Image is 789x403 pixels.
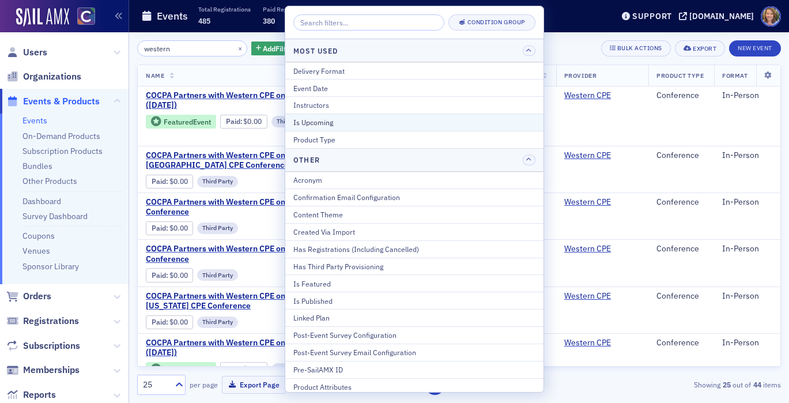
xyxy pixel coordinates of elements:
div: Is Featured [293,278,535,289]
div: Third Party [197,269,238,281]
a: COCPA Partners with Western CPE on [GEOGRAPHIC_DATA], [GEOGRAPHIC_DATA] CPE Conference [146,150,401,171]
button: AddFilter [251,42,299,56]
div: Content Theme [293,209,535,220]
button: Content Theme [285,206,543,223]
button: Instructors [285,96,543,114]
span: $0.00 [169,318,188,326]
img: SailAMX [77,7,95,25]
a: Western CPE [564,291,611,302]
span: Format [722,71,748,80]
a: Users [6,46,47,59]
a: Events & Products [6,95,100,108]
span: 485 [198,16,210,25]
span: $0.00 [169,271,188,280]
span: $0.00 [169,224,188,232]
button: × [235,43,246,53]
span: : [226,364,244,373]
div: Post-Event Survey Email Configuration [293,347,535,357]
div: In-Person [722,291,772,302]
a: Western CPE [564,150,611,161]
span: COCPA Partners with Western CPE on Scottsdale, AZ CPE Conference [146,197,401,217]
p: Refunded [365,5,392,13]
a: Subscription Products [22,146,103,156]
span: Events & Products [23,95,100,108]
div: Paid: 0 - $0 [146,175,193,189]
button: Condition Group [448,14,535,31]
button: Product Type [285,131,543,148]
div: Conference [656,244,706,254]
a: COCPA Partners with Western CPE on Las Vegas CPE Conference ([DATE]) [146,91,401,111]
div: Created Via Import [293,227,535,237]
span: $0.00 [243,364,262,373]
span: COCPA Partners with Western CPE on Las Vegas CPE Conference (October 2023) [146,338,401,358]
button: Has Registrations (Including Cancelled) [285,240,543,258]
div: Bulk Actions [617,45,662,51]
input: Search… [137,40,247,57]
a: Paid [226,364,240,373]
button: Is Upcoming [285,114,543,131]
div: Is Published [293,296,535,306]
img: SailAMX [16,8,69,27]
a: Coupons [22,231,55,241]
div: Linked Plan [293,312,535,323]
span: Reports [23,389,56,401]
span: COCPA Partners with Western CPE on San Diego, CA CPE Conference [146,150,401,171]
div: Featured Event [164,366,211,372]
button: Pre-SailAMX ID [285,361,543,378]
a: Paid [152,318,166,326]
a: COCPA Partners with Western CPE on [GEOGRAPHIC_DATA], FL CPE Conference [146,244,401,264]
div: Paid: 0 - $0 [220,362,267,376]
a: Events [22,115,47,126]
div: Condition Group [467,19,525,25]
span: COCPA Partners with Western CPE on Kauai, Hawaii CPE Conference [146,291,401,311]
div: Conference [656,197,706,208]
span: COCPA Partners with Western CPE on Clearwater, FL CPE Conference [146,244,401,264]
div: Conference [656,150,706,161]
span: 380 [263,16,275,25]
div: Conference [656,291,706,302]
div: Conference [656,338,706,348]
span: Name [146,71,164,80]
div: Paid: 0 - $0 [220,115,267,129]
button: New Event [729,40,781,57]
button: Event Date [285,79,543,96]
button: Post-Event Survey Email Configuration [285,344,543,361]
div: Delivery Format [293,66,535,76]
div: Featured Event [146,362,216,376]
span: Western CPE [564,338,637,348]
span: COCPA Partners with Western CPE on Las Vegas CPE Conference (December 2023) [146,91,401,111]
a: Survey Dashboard [22,211,88,221]
a: Western CPE [564,338,611,348]
div: Paid: 0 - $0 [146,315,193,329]
a: COCPA Partners with Western CPE on Las Vegas CPE Conference ([DATE]) [146,338,401,358]
button: Created Via Import [285,223,543,240]
div: Product Type [293,134,535,145]
div: Support [632,11,672,21]
p: Paid Registrations [263,5,314,13]
div: In-Person [722,150,772,161]
a: Reports [6,389,56,401]
span: : [152,318,169,326]
button: Is Published [285,292,543,309]
button: Export [675,40,725,57]
span: $0.00 [243,117,262,126]
a: COCPA Partners with Western CPE on [GEOGRAPHIC_DATA], AZ CPE Conference [146,197,401,217]
div: 25 [143,379,168,391]
div: Has Registrations (Including Cancelled) [293,244,535,254]
span: Western CPE [564,150,637,161]
span: $0.00 [169,177,188,186]
div: Instructors [293,100,535,110]
h4: Most Used [293,46,338,56]
div: Showing out of items [575,379,781,390]
a: Western CPE [564,91,611,101]
div: Conference [656,91,706,101]
span: Western CPE [564,197,637,208]
strong: 25 [720,379,733,390]
a: Western CPE [564,197,611,208]
a: Organizations [6,70,81,83]
a: Other Products [22,176,77,186]
a: Bundles [22,161,52,171]
div: Post-Event Survey Configuration [293,330,535,340]
div: Third Party [197,176,238,187]
div: Acronym [293,175,535,185]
